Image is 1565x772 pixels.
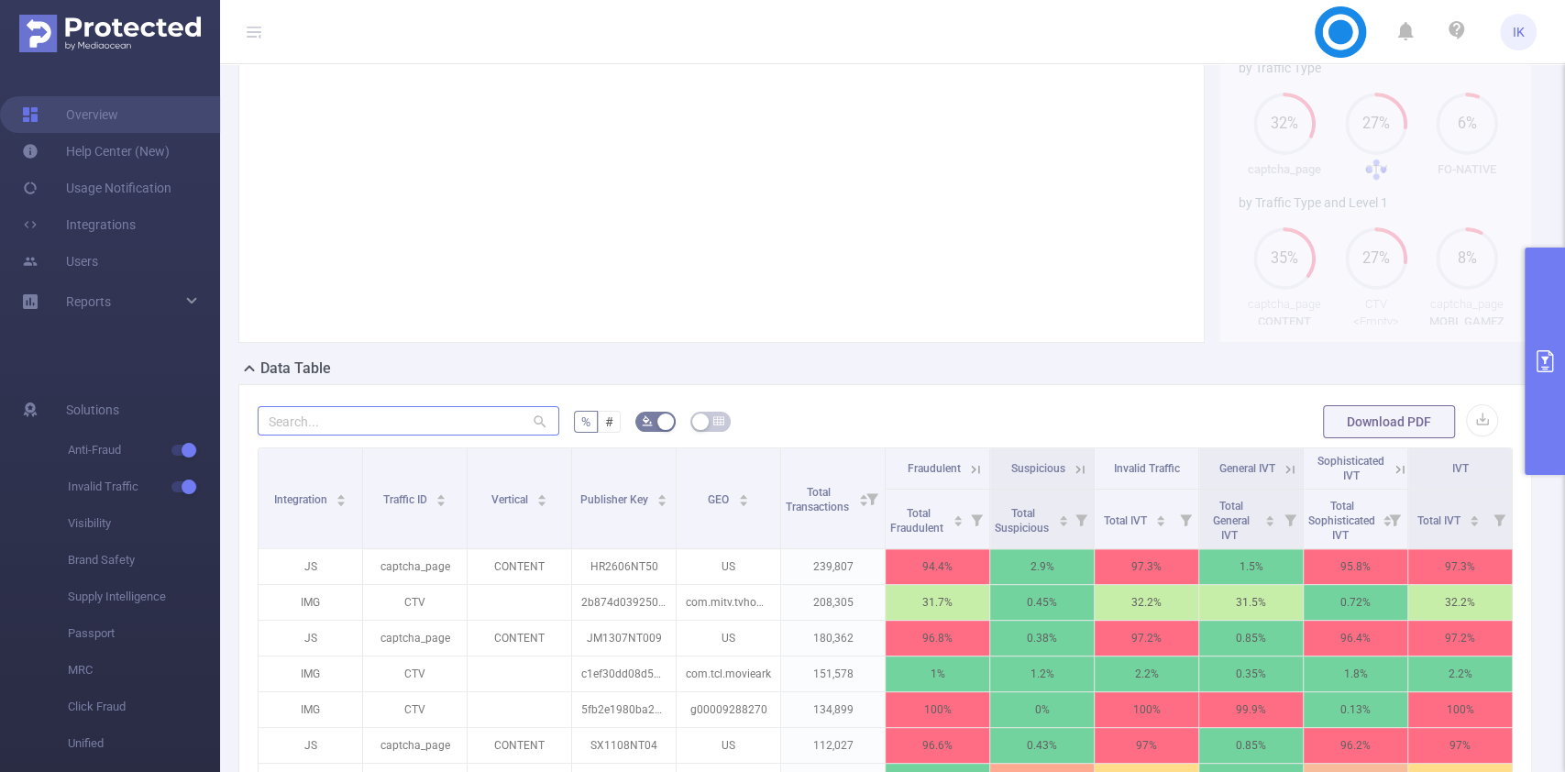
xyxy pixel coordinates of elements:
[677,621,780,656] p: US
[1058,519,1068,524] i: icon: caret-down
[537,491,547,497] i: icon: caret-up
[738,491,749,502] div: Sort
[1408,621,1512,656] p: 97.2%
[1058,513,1068,518] i: icon: caret-up
[468,621,571,656] p: CONTENT
[336,491,347,497] i: icon: caret-up
[259,549,362,584] p: JS
[468,728,571,763] p: CONTENT
[1265,513,1275,518] i: icon: caret-up
[1095,656,1198,691] p: 2.2%
[1095,692,1198,727] p: 100%
[1304,692,1407,727] p: 0.13%
[68,689,220,725] span: Click Fraud
[68,652,220,689] span: MRC
[1199,728,1303,763] p: 0.85%
[990,621,1094,656] p: 0.38%
[1199,692,1303,727] p: 99.9%
[859,448,885,548] i: Filter menu
[1304,585,1407,620] p: 0.72%
[1408,549,1512,584] p: 97.3%
[1417,514,1463,527] span: Total IVT
[781,621,885,656] p: 180,362
[657,491,667,497] i: icon: caret-up
[781,692,885,727] p: 134,899
[657,499,667,504] i: icon: caret-down
[786,486,852,513] span: Total Transactions
[953,513,964,524] div: Sort
[713,415,724,426] i: icon: table
[336,499,347,504] i: icon: caret-down
[990,728,1094,763] p: 0.43%
[572,728,676,763] p: SX1108NT04
[1058,513,1069,524] div: Sort
[1304,728,1407,763] p: 96.2%
[572,549,676,584] p: HR2606NT50
[1317,455,1384,482] span: Sophisticated IVT
[886,692,989,727] p: 100%
[1104,514,1150,527] span: Total IVT
[1452,462,1469,475] span: IVT
[953,513,963,518] i: icon: caret-up
[1470,519,1480,524] i: icon: caret-down
[1199,585,1303,620] p: 31.5%
[1265,519,1275,524] i: icon: caret-down
[259,656,362,691] p: IMG
[536,491,547,502] div: Sort
[953,519,963,524] i: icon: caret-down
[1095,621,1198,656] p: 97.2%
[19,15,201,52] img: Protected Media
[677,549,780,584] p: US
[605,414,613,429] span: #
[468,549,571,584] p: CONTENT
[858,491,869,502] div: Sort
[363,656,467,691] p: CTV
[436,499,446,504] i: icon: caret-down
[68,469,220,505] span: Invalid Traffic
[677,656,780,691] p: com.tcl.movieark
[1095,585,1198,620] p: 32.2%
[1199,621,1303,656] p: 0.85%
[964,490,989,548] i: Filter menu
[677,692,780,727] p: g00009288270
[886,656,989,691] p: 1%
[990,585,1094,620] p: 0.45%
[66,283,111,320] a: Reports
[68,725,220,762] span: Unified
[68,505,220,542] span: Visibility
[1408,656,1512,691] p: 2.2%
[1213,500,1250,542] span: Total General IVT
[1114,462,1180,475] span: Invalid Traffic
[990,549,1094,584] p: 2.9%
[363,621,467,656] p: captcha_page
[1486,490,1512,548] i: Filter menu
[491,493,531,506] span: Vertical
[995,507,1052,535] span: Total Suspicious
[1308,500,1375,542] span: Total Sophisticated IVT
[1469,513,1480,524] div: Sort
[68,432,220,469] span: Anti-Fraud
[68,579,220,615] span: Supply Intelligence
[1408,585,1512,620] p: 32.2%
[781,656,885,691] p: 151,578
[886,549,989,584] p: 94.4%
[708,493,732,506] span: GEO
[656,491,667,502] div: Sort
[572,621,676,656] p: JM1307NT009
[1199,656,1303,691] p: 0.35%
[738,499,748,504] i: icon: caret-down
[1156,519,1166,524] i: icon: caret-down
[22,133,170,170] a: Help Center (New)
[990,692,1094,727] p: 0%
[1304,549,1407,584] p: 95.8%
[886,621,989,656] p: 96.8%
[677,585,780,620] p: com.mitv.tvhome.mitvplus
[363,692,467,727] p: CTV
[1011,462,1065,475] span: Suspicious
[642,415,653,426] i: icon: bg-colors
[1173,490,1198,548] i: Filter menu
[781,728,885,763] p: 112,027
[22,96,118,133] a: Overview
[436,491,446,497] i: icon: caret-up
[259,728,362,763] p: JS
